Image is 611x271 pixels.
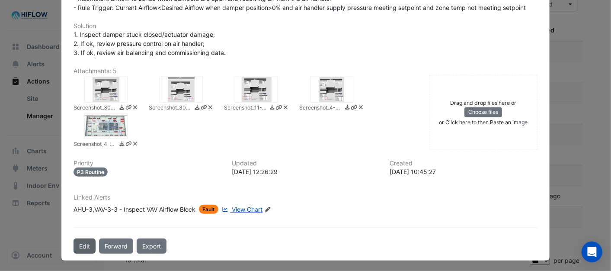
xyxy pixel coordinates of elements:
small: Screenshot_4-6-2025_111633_446-w-windows-jq8ijed1bms69ann.charterhall.remoteaccess.neeve.ai.jpeg [299,104,342,113]
small: Screenshot_4-6-2025_111138_446-w-windows-jq8ijed1bms69ann.charterhall.remoteaccess.neeve.ai.jpeg [74,140,117,149]
a: Download [344,104,351,113]
button: Forward [99,239,133,254]
small: or Click here to then Paste an image [439,119,528,126]
div: Screenshot_30-9-2025_102641_446-w-windows-jq8ijed1bms69ann.charterhall.remoteaccess.neeve.ai.jpeg [84,77,128,103]
small: Screenshot_30-9-2025_102641_446-w-windows-jq8ijed1bms69ann.charterhall.remoteaccess.neeve.ai.jpeg [74,104,117,113]
h6: Created [390,160,537,167]
span: 1. Inspect damper stuck closed/actuator damage; 2. If ok, review pressure control on air handler;... [74,31,226,56]
div: Screenshot_4-6-2025_111633_446-w-windows-jq8ijed1bms69ann.charterhall.remoteaccess.neeve.ai.jpeg [310,77,353,103]
small: Drag and drop files here or [450,100,516,106]
div: P3 Routine [74,168,108,177]
div: [DATE] 12:26:29 [232,167,379,176]
a: Delete [207,104,214,113]
a: Download [194,104,200,113]
div: Screenshot_30-9-2025_102516_446-w-windows-jq8ijed1bms69ann.charterhall.remoteaccess.neeve.ai.jpeg [160,77,203,103]
h6: Updated [232,160,379,167]
a: Delete [132,104,138,113]
a: Download [118,104,125,113]
a: Export [137,239,166,254]
a: Download [269,104,275,113]
a: Copy link to clipboard [201,104,207,113]
div: Open Intercom Messenger [582,242,602,262]
a: Delete [282,104,289,113]
button: Choose files [464,107,502,117]
div: Screenshot_4-6-2025_111138_446-w-windows-jq8ijed1bms69ann.charterhall.remoteaccess.neeve.ai.jpeg [84,113,128,139]
a: Copy link to clipboard [351,104,357,113]
button: Edit [74,239,96,254]
a: Copy link to clipboard [125,140,132,149]
h6: Linked Alerts [74,194,537,201]
a: Copy link to clipboard [275,104,282,113]
a: View Chart [220,205,262,214]
small: Screenshot_11-8-2025_92546_446-w-windows-jq8ijed1bms69ann.charterhall.remoteaccess.neeve.ai.jpeg [224,104,267,113]
span: View Chart [232,206,262,213]
a: Copy link to clipboard [125,104,132,113]
h6: Priority [74,160,221,167]
h6: Solution [74,23,537,30]
a: Download [118,140,125,149]
small: Screenshot_30-9-2025_102516_446-w-windows-jq8ijed1bms69ann.charterhall.remoteaccess.neeve.ai.jpeg [149,104,192,113]
span: Fault [199,205,218,214]
div: [DATE] 10:45:27 [390,167,537,176]
fa-icon: Edit Linked Alerts [264,206,271,213]
a: Delete [358,104,364,113]
a: Delete [132,140,138,149]
h6: Attachments: 5 [74,68,537,75]
div: Screenshot_11-8-2025_92546_446-w-windows-jq8ijed1bms69ann.charterhall.remoteaccess.neeve.ai.jpeg [235,77,278,103]
div: AHU-3,VAV-3-3 - Inspect VAV Airflow Block [74,205,195,214]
